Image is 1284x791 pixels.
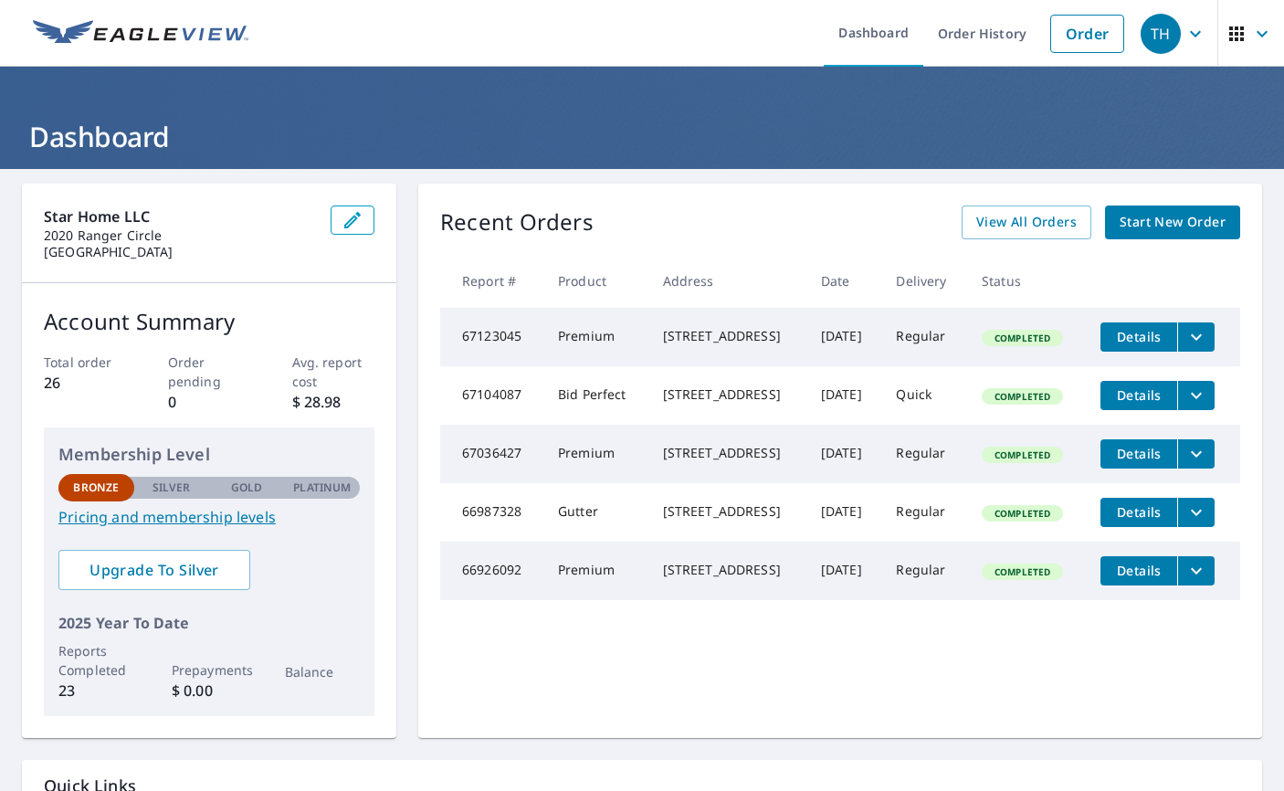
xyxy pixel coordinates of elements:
div: [STREET_ADDRESS] [663,327,792,345]
p: Platinum [293,480,351,496]
td: Premium [543,308,648,366]
a: Pricing and membership levels [58,506,360,528]
td: [DATE] [806,308,882,366]
td: Bid Perfect [543,366,648,425]
div: [STREET_ADDRESS] [663,502,792,521]
span: View All Orders [976,211,1077,234]
span: Details [1111,386,1166,404]
p: Star Home LLC [44,206,316,227]
th: Report # [440,254,543,308]
td: 66926092 [440,542,543,600]
p: 2025 Year To Date [58,612,360,634]
td: 67036427 [440,425,543,483]
p: Balance [285,662,361,681]
span: Details [1111,503,1166,521]
td: Regular [881,542,967,600]
td: Premium [543,425,648,483]
button: filesDropdownBtn-67123045 [1177,322,1215,352]
td: [DATE] [806,483,882,542]
span: Upgrade To Silver [73,560,236,580]
td: Quick [881,366,967,425]
th: Date [806,254,882,308]
button: detailsBtn-66987328 [1100,498,1177,527]
span: Completed [984,507,1061,520]
a: Start New Order [1105,206,1240,239]
a: Upgrade To Silver [58,550,250,590]
p: 0 [168,391,251,413]
p: [GEOGRAPHIC_DATA] [44,244,316,260]
td: [DATE] [806,366,882,425]
td: [DATE] [806,542,882,600]
p: Gold [231,480,262,496]
span: Details [1111,562,1166,579]
span: Details [1111,445,1166,462]
th: Status [967,254,1086,308]
p: 23 [58,680,134,701]
td: Regular [881,425,967,483]
div: [STREET_ADDRESS] [663,444,792,462]
td: Regular [881,483,967,542]
p: Total order [44,353,127,372]
button: filesDropdownBtn-67104087 [1177,381,1215,410]
span: Completed [984,565,1061,578]
td: [DATE] [806,425,882,483]
p: Prepayments [172,660,247,680]
button: detailsBtn-66926092 [1100,556,1177,585]
td: Premium [543,542,648,600]
img: EV Logo [33,20,248,47]
a: View All Orders [962,206,1091,239]
span: Completed [984,332,1061,344]
td: Regular [881,308,967,366]
td: 66987328 [440,483,543,542]
button: detailsBtn-67104087 [1100,381,1177,410]
p: 26 [44,372,127,394]
div: TH [1141,14,1181,54]
p: Membership Level [58,442,360,467]
th: Delivery [881,254,967,308]
p: $ 28.98 [292,391,375,413]
span: Completed [984,390,1061,403]
span: Details [1111,328,1166,345]
span: Completed [984,448,1061,461]
p: Recent Orders [440,206,594,239]
span: Start New Order [1120,211,1226,234]
td: Gutter [543,483,648,542]
th: Address [648,254,806,308]
div: [STREET_ADDRESS] [663,385,792,404]
td: 67104087 [440,366,543,425]
button: filesDropdownBtn-66987328 [1177,498,1215,527]
p: Reports Completed [58,641,134,680]
th: Product [543,254,648,308]
div: [STREET_ADDRESS] [663,561,792,579]
td: 67123045 [440,308,543,366]
p: $ 0.00 [172,680,247,701]
p: 2020 Ranger Circle [44,227,316,244]
h1: Dashboard [22,118,1262,155]
button: detailsBtn-67123045 [1100,322,1177,352]
p: Order pending [168,353,251,391]
p: Account Summary [44,305,374,338]
button: filesDropdownBtn-66926092 [1177,556,1215,585]
p: Silver [153,480,191,496]
a: Order [1050,15,1124,53]
p: Bronze [73,480,119,496]
button: filesDropdownBtn-67036427 [1177,439,1215,469]
button: detailsBtn-67036427 [1100,439,1177,469]
p: Avg. report cost [292,353,375,391]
